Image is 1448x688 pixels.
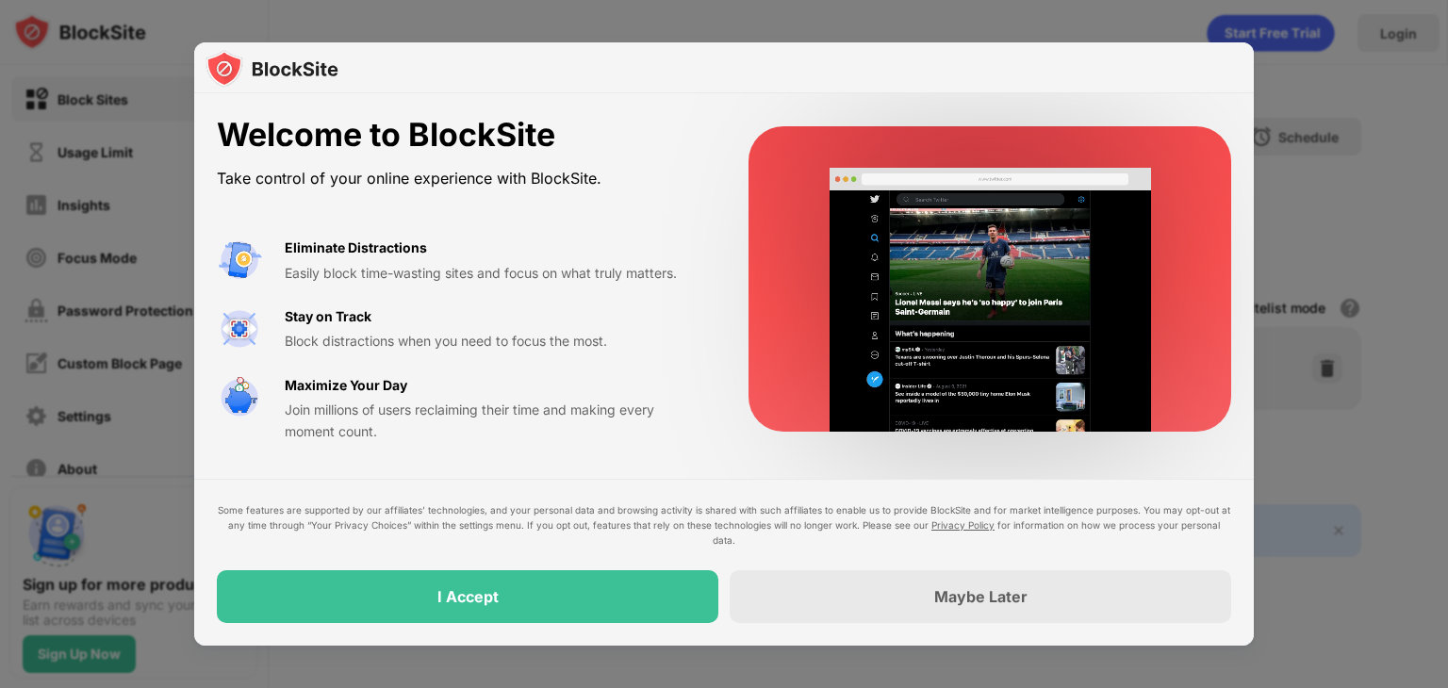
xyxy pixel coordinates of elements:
img: value-safe-time.svg [217,375,262,420]
img: logo-blocksite.svg [206,50,338,88]
img: value-focus.svg [217,306,262,352]
div: Block distractions when you need to focus the most. [285,331,703,352]
div: Eliminate Distractions [285,238,427,258]
div: Stay on Track [285,306,371,327]
img: value-avoid-distractions.svg [217,238,262,283]
div: Easily block time-wasting sites and focus on what truly matters. [285,263,703,284]
div: Some features are supported by our affiliates’ technologies, and your personal data and browsing ... [217,502,1231,548]
div: Join millions of users reclaiming their time and making every moment count. [285,400,703,442]
div: Maybe Later [934,587,1028,606]
div: I Accept [437,587,499,606]
div: Welcome to BlockSite [217,116,703,155]
div: Take control of your online experience with BlockSite. [217,165,703,192]
div: Maximize Your Day [285,375,407,396]
a: Privacy Policy [931,519,995,531]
